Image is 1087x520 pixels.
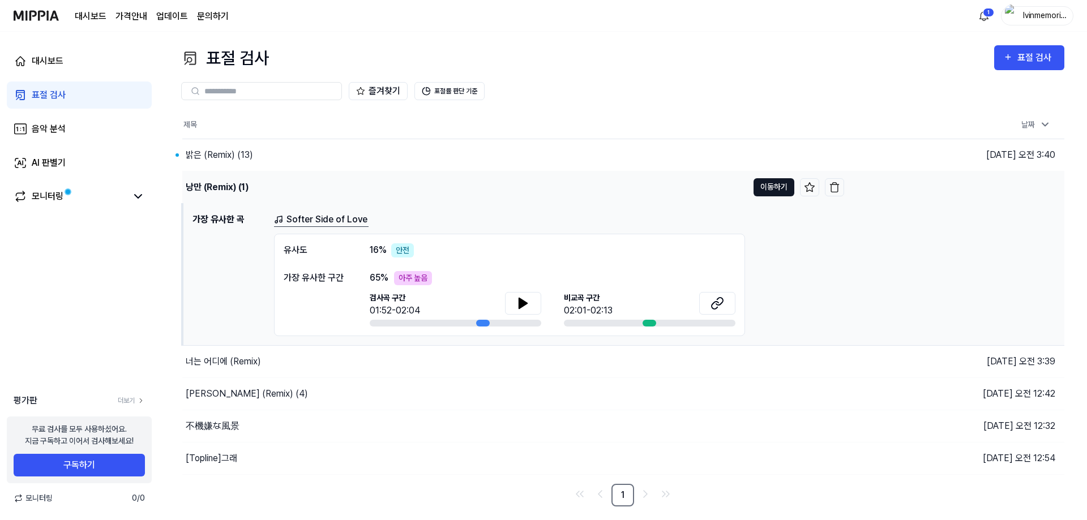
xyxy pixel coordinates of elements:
[7,48,152,75] a: 대시보드
[370,243,387,257] span: 16 %
[394,271,432,285] div: 아주 높음
[1005,5,1018,27] img: profile
[844,377,1065,410] td: [DATE] 오전 12:42
[844,171,1065,203] td: [DATE] 오전 3:40
[284,271,347,285] div: 가장 유사한 구간
[7,81,152,109] a: 표절 검사
[1017,115,1055,134] div: 날짜
[181,484,1064,506] nav: pagination
[182,111,844,139] th: 제목
[192,213,265,336] h1: 가장 유사한 곡
[132,492,145,504] span: 0 / 0
[829,182,840,193] img: delete
[591,485,609,503] a: Go to previous page
[115,10,147,23] a: 가격안내
[844,442,1065,474] td: [DATE] 오전 12:54
[186,181,249,194] div: 낭만 (Remix) (1)
[7,115,152,143] a: 음악 분석
[197,10,229,23] a: 문의하기
[32,156,66,170] div: AI 판별기
[7,149,152,177] a: AI 판별기
[274,213,369,227] a: Softer Side of Love
[118,396,145,406] a: 더보기
[32,190,63,203] div: 모니터링
[391,243,414,257] div: 안전
[754,178,794,196] button: 이동하기
[186,387,308,401] div: [PERSON_NAME] (Remix) (4)
[370,271,388,285] span: 65 %
[349,82,408,100] button: 즐겨찾기
[636,485,654,503] a: Go to next page
[370,304,420,317] div: 01:52-02:04
[414,82,485,100] button: 표절률 판단 기준
[1001,6,1073,25] button: profilelvinmemories
[14,454,145,476] button: 구독하기
[284,243,347,257] div: 유사도
[186,452,237,465] div: [Topline] 그래
[844,139,1065,171] td: [DATE] 오전 3:40
[844,345,1065,377] td: [DATE] 오전 3:39
[181,45,269,71] div: 표절 검사
[1017,50,1055,65] div: 표절 검사
[32,122,66,136] div: 음악 분석
[611,484,634,506] a: 1
[657,485,675,503] a: Go to last page
[32,88,66,102] div: 표절 검사
[14,492,53,504] span: 모니터링
[975,7,993,25] button: 알림1
[977,9,991,23] img: 알림
[186,355,261,368] div: 너는 어디에 (Remix)
[186,148,253,162] div: 밝은 (Remix) (13)
[156,10,188,23] a: 업데이트
[75,10,106,23] a: 대시보드
[571,485,589,503] a: Go to first page
[32,54,63,68] div: 대시보드
[25,423,134,447] div: 무료 검사를 모두 사용하셨어요. 지금 구독하고 이어서 검사해보세요!
[14,394,37,407] span: 평가판
[186,419,239,433] div: 不機嫌な風景
[994,45,1064,70] button: 표절 검사
[844,410,1065,442] td: [DATE] 오전 12:32
[983,8,994,17] div: 1
[14,190,127,203] a: 모니터링
[370,292,420,304] span: 검사곡 구간
[564,292,613,304] span: 비교곡 구간
[564,304,613,317] div: 02:01-02:13
[1022,9,1066,22] div: lvinmemories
